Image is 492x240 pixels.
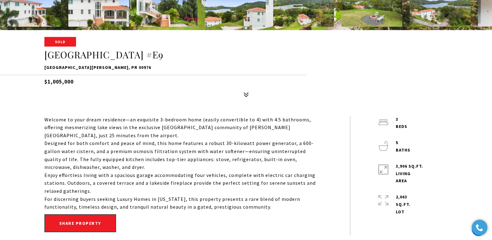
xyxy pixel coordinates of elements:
[44,64,448,71] p: [GEOGRAPHIC_DATA][PERSON_NAME], PR 00976
[396,139,410,154] p: 5 baths
[44,49,448,61] h1: [GEOGRAPHIC_DATA] #E9
[44,214,116,232] button: Share property
[44,75,448,86] h5: $1,005,000
[396,116,407,131] p: 3 beds
[44,171,322,195] p: Enjoy effortless living with a spacious garage accommodating four vehicles, complete with electri...
[44,139,322,171] p: Designed for both comfort and peace of mind, this home features a robust 30-kilowatt power genera...
[44,195,322,211] p: For discerning buyers seeking Luxury Homes in [US_STATE], this property presents a rare blend of ...
[44,116,322,140] p: Welcome to your dream residence—an exquisite 3-bedroom home (easily convertible to 4) with 4.5 ba...
[396,193,410,215] p: 2,063 Sq.Ft. lot
[396,163,423,185] p: 3,906 Sq.Ft. LIVING AREA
